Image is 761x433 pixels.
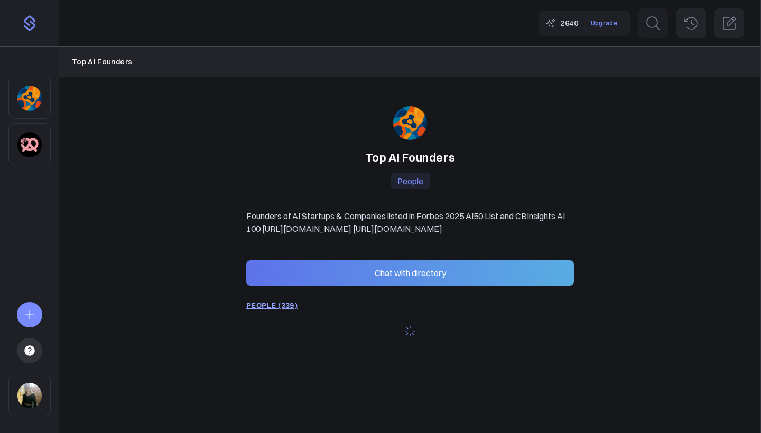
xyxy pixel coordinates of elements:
img: 6gff4iocxuy891buyeergockefh7 [393,106,427,140]
a: Top AI Founders [72,56,132,68]
img: 6gff4iocxuy891buyeergockefh7 [17,86,42,111]
p: People [391,173,430,189]
button: Chat with directory [246,260,574,286]
p: Founders of AI Startups & Companies listed in Forbes 2025 AI50 List and CBInsights AI 100 [URL][D... [246,210,574,235]
img: bitsandpretzels.com [17,132,42,157]
img: 9087dde8e97611e4522607fbfddb7cbd61fe0f92.jpg [17,383,42,408]
img: purple-logo-18f04229334c5639164ff563510a1dba46e1211543e89c7069427642f6c28bac.png [21,15,38,32]
a: Upgrade [584,15,624,31]
h1: Top AI Founders [246,148,574,167]
nav: Breadcrumb [72,56,748,68]
a: PEOPLE (339) [246,301,298,309]
span: 2640 [560,17,578,29]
